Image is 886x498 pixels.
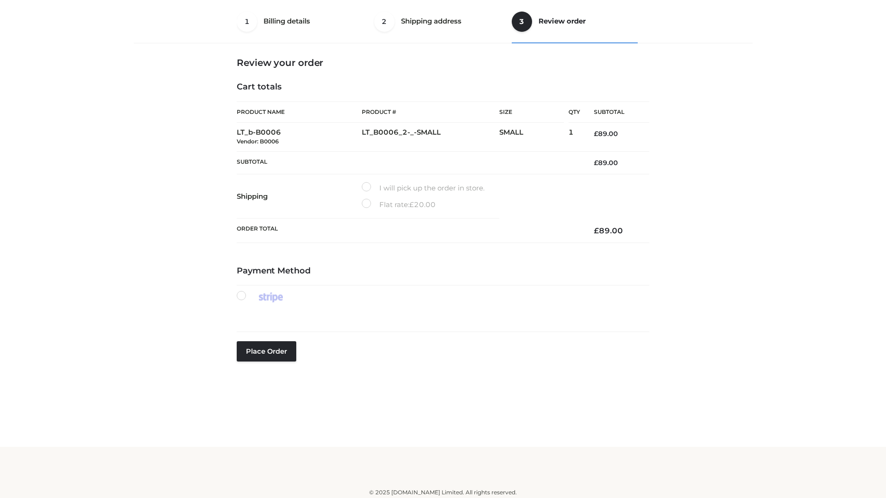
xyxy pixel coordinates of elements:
th: Qty [569,101,580,123]
label: Flat rate: [362,199,436,211]
small: Vendor: B0006 [237,138,279,145]
td: SMALL [499,123,569,152]
bdi: 89.00 [594,226,623,235]
span: £ [594,130,598,138]
span: £ [409,200,414,209]
th: Product # [362,101,499,123]
span: £ [594,226,599,235]
th: Product Name [237,101,362,123]
label: I will pick up the order in store. [362,182,485,194]
button: Place order [237,341,296,362]
bdi: 89.00 [594,130,618,138]
span: £ [594,159,598,167]
bdi: 20.00 [409,200,436,209]
div: © 2025 [DOMAIN_NAME] Limited. All rights reserved. [137,488,749,497]
td: LT_b-B0006 [237,123,362,152]
th: Shipping [237,174,362,219]
h3: Review your order [237,57,649,68]
h4: Payment Method [237,266,649,276]
h4: Cart totals [237,82,649,92]
td: LT_B0006_2-_-SMALL [362,123,499,152]
td: 1 [569,123,580,152]
th: Subtotal [237,151,580,174]
th: Subtotal [580,102,649,123]
bdi: 89.00 [594,159,618,167]
th: Size [499,102,564,123]
th: Order Total [237,219,580,243]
